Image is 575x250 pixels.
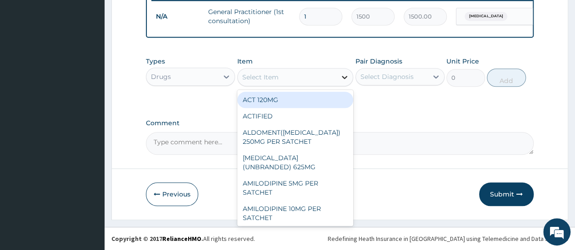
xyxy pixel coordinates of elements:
div: Chat with us now [47,51,153,63]
td: N/A [151,8,204,25]
strong: Copyright © 2017 . [111,235,203,243]
img: d_794563401_company_1708531726252_794563401 [17,45,37,68]
button: Add [487,69,525,87]
div: ACT 120MG [237,92,354,108]
label: Types [146,58,165,65]
div: Select Diagnosis [360,72,414,81]
div: Select Item [242,73,279,82]
button: Submit [479,182,534,206]
div: Drugs [151,72,171,81]
span: [MEDICAL_DATA] [465,12,507,21]
div: AMILODIPINE 5MG PER SATCHET [237,175,354,201]
span: We're online! [53,70,125,162]
div: AMILODIPINE 10MG PER SATCHET [237,201,354,226]
td: General Practitioner (1st consultation) [204,3,295,30]
div: ALDOMENT([MEDICAL_DATA]) 250MG PER SATCHET [237,124,354,150]
div: Minimize live chat window [149,5,171,26]
div: Redefining Heath Insurance in [GEOGRAPHIC_DATA] using Telemedicine and Data Science! [328,234,568,243]
footer: All rights reserved. [105,227,575,250]
button: Previous [146,182,198,206]
label: Pair Diagnosis [355,57,402,66]
div: ACTIFIED [237,108,354,124]
div: [MEDICAL_DATA] (UNBRANDED) 625MG [237,150,354,175]
a: RelianceHMO [162,235,201,243]
textarea: Type your message and hit 'Enter' [5,159,173,191]
label: Item [237,57,253,66]
label: Comment [146,119,534,127]
label: Unit Price [446,57,479,66]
